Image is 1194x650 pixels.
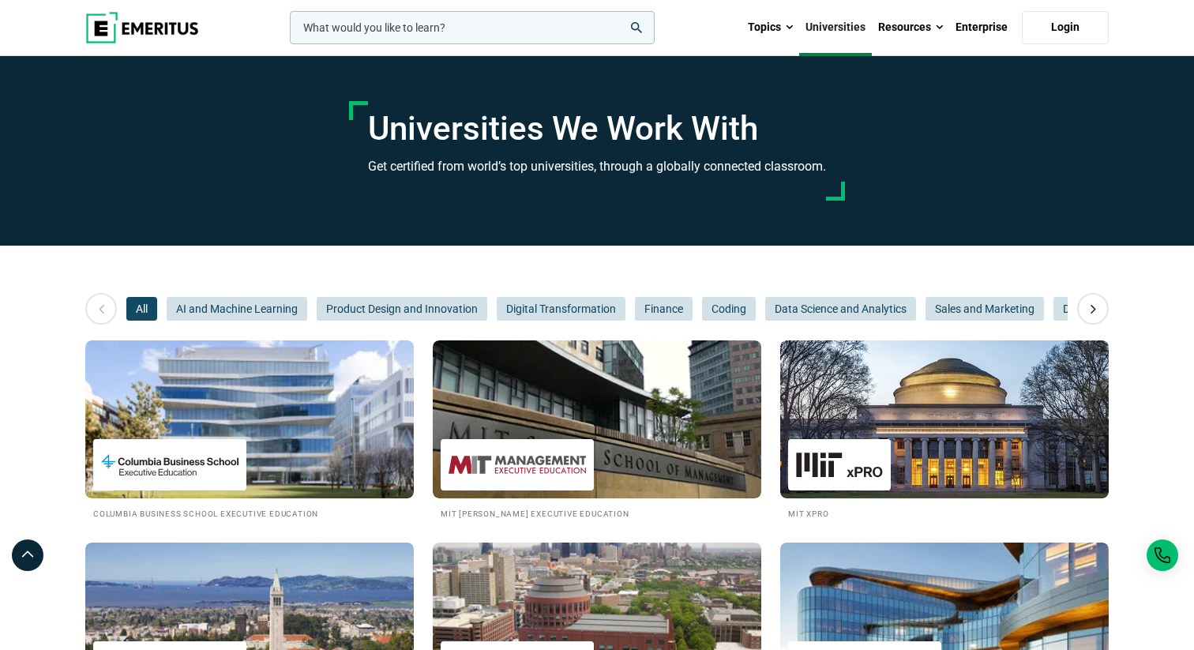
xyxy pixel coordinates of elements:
[796,447,883,483] img: MIT xPRO
[1022,11,1109,44] a: Login
[788,506,1101,520] h2: MIT xPRO
[317,297,487,321] button: Product Design and Innovation
[635,297,693,321] button: Finance
[780,340,1109,498] img: Universities We Work With
[926,297,1044,321] button: Sales and Marketing
[449,447,586,483] img: MIT Sloan Executive Education
[497,297,625,321] button: Digital Transformation
[433,340,761,520] a: Universities We Work With MIT Sloan Executive Education MIT [PERSON_NAME] Executive Education
[368,109,826,148] h1: Universities We Work With
[101,447,238,483] img: Columbia Business School Executive Education
[167,297,307,321] button: AI and Machine Learning
[780,340,1109,520] a: Universities We Work With MIT xPRO MIT xPRO
[126,297,157,321] button: All
[765,297,916,321] button: Data Science and Analytics
[441,506,753,520] h2: MIT [PERSON_NAME] Executive Education
[1053,297,1155,321] button: Digital Marketing
[93,506,406,520] h2: Columbia Business School Executive Education
[85,340,414,498] img: Universities We Work With
[85,340,414,520] a: Universities We Work With Columbia Business School Executive Education Columbia Business School E...
[290,11,655,44] input: woocommerce-product-search-field-0
[368,156,826,177] h3: Get certified from world’s top universities, through a globally connected classroom.
[433,340,761,498] img: Universities We Work With
[702,297,756,321] button: Coding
